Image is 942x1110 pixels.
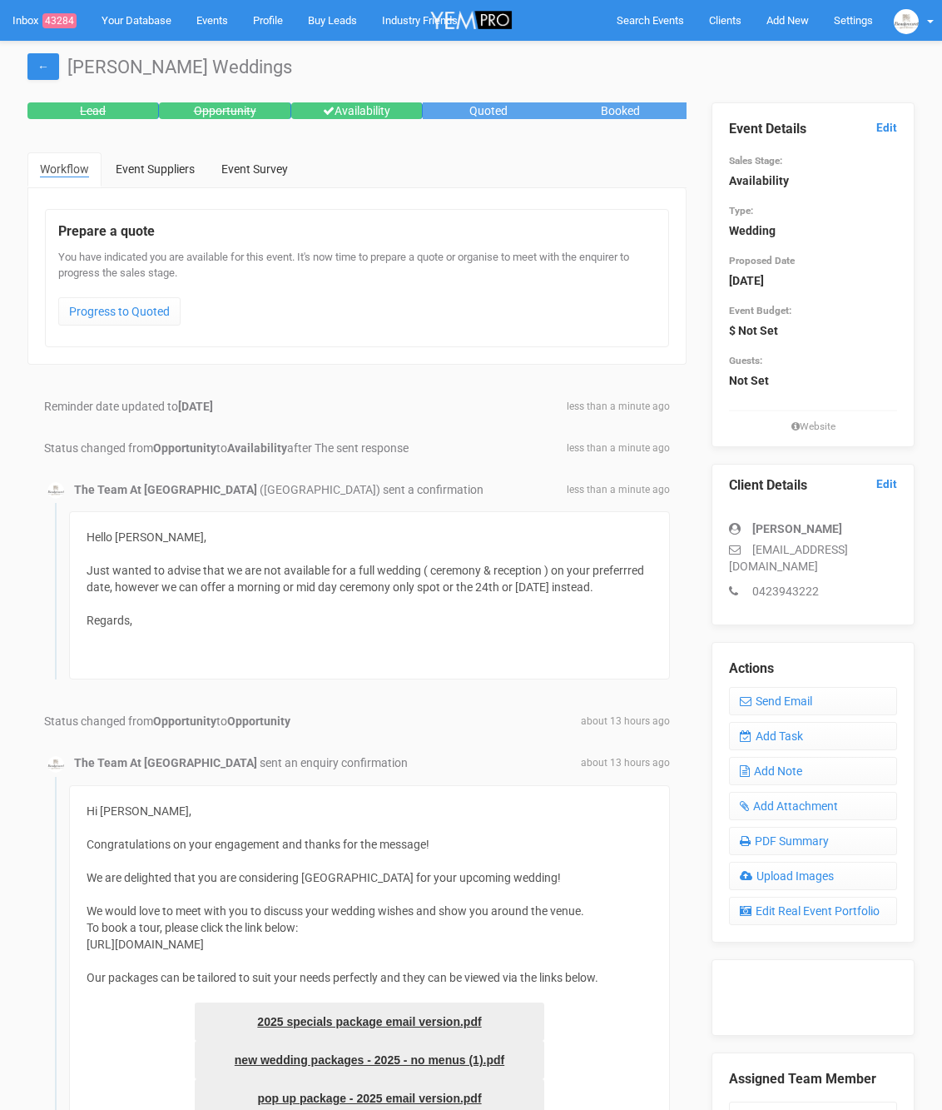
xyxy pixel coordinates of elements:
[47,482,64,499] img: BGLogo.jpg
[729,827,897,855] a: PDF Summary
[729,792,897,820] a: Add Attachment
[567,400,670,414] span: less than a minute ago
[729,374,769,387] strong: Not Set
[567,483,670,497] span: less than a minute ago
[729,1070,897,1089] legend: Assigned Team Member
[47,756,64,773] img: BGLogo.jpg
[729,583,897,600] p: 0423943222
[729,420,897,434] small: Website
[729,660,897,679] legend: Actions
[709,14,741,27] span: Clients
[729,722,897,750] a: Add Task
[617,14,684,27] span: Search Events
[44,441,409,455] span: Status changed from to after The sent response
[729,757,897,785] a: Add Note
[752,522,842,535] strong: [PERSON_NAME]
[87,529,652,662] div: Hello [PERSON_NAME], Just wanted to advise that we are not available for a full wedding ( ceremon...
[729,205,753,217] small: Type:
[423,102,554,119] div: Quoted
[729,120,897,139] legend: Event Details
[729,224,776,237] strong: Wedding
[227,441,287,455] strong: Availability
[581,756,670,770] span: about 13 hours ago
[729,355,762,366] small: Guests:
[876,476,897,492] a: Edit
[729,476,897,495] legend: Client Details
[729,541,897,575] p: [EMAIL_ADDRESS][DOMAIN_NAME]
[581,714,670,729] span: about 13 hours ago
[894,9,919,34] img: BGLogo.jpg
[291,102,423,119] div: Availability
[555,102,687,119] div: Booked
[44,400,213,413] span: Reminder date updated to
[209,152,300,186] a: Event Survey
[153,441,216,455] strong: Opportunity
[27,102,159,119] div: Lead
[195,1003,544,1041] a: 2025 specials package email version.pdf
[227,714,290,728] strong: Opportunity
[729,174,789,187] strong: Availability
[567,441,670,455] span: less than a minute ago
[729,324,778,337] strong: $ Not Set
[729,687,897,715] a: Send Email
[260,756,408,769] span: sent an enquiry confirmation
[729,897,897,925] a: Edit Real Event Portfolio
[729,255,795,266] small: Proposed Date
[876,120,897,136] a: Edit
[178,400,213,413] b: [DATE]
[729,862,897,890] a: Upload Images
[44,714,290,728] span: Status changed from to
[103,152,207,186] a: Event Suppliers
[729,305,791,316] small: Event Budget:
[27,152,102,187] a: Workflow
[27,57,915,77] h1: [PERSON_NAME] Weddings
[74,756,257,769] strong: The Team At [GEOGRAPHIC_DATA]
[58,297,181,326] a: Progress to Quoted
[153,714,216,728] strong: Opportunity
[729,155,782,167] small: Sales Stage:
[58,250,656,334] div: You have indicated you are available for this event. It's now time to prepare a quote or organise...
[58,222,656,241] legend: Prepare a quote
[260,483,483,496] span: ([GEOGRAPHIC_DATA]) sent a confirmation
[27,53,59,80] a: ←
[729,274,764,287] strong: [DATE]
[766,14,809,27] span: Add New
[159,102,290,119] div: Opportunity
[42,13,77,28] span: 43284
[195,1041,544,1079] a: new wedding packages - 2025 - no menus (1).pdf
[74,483,257,496] strong: The Team At [GEOGRAPHIC_DATA]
